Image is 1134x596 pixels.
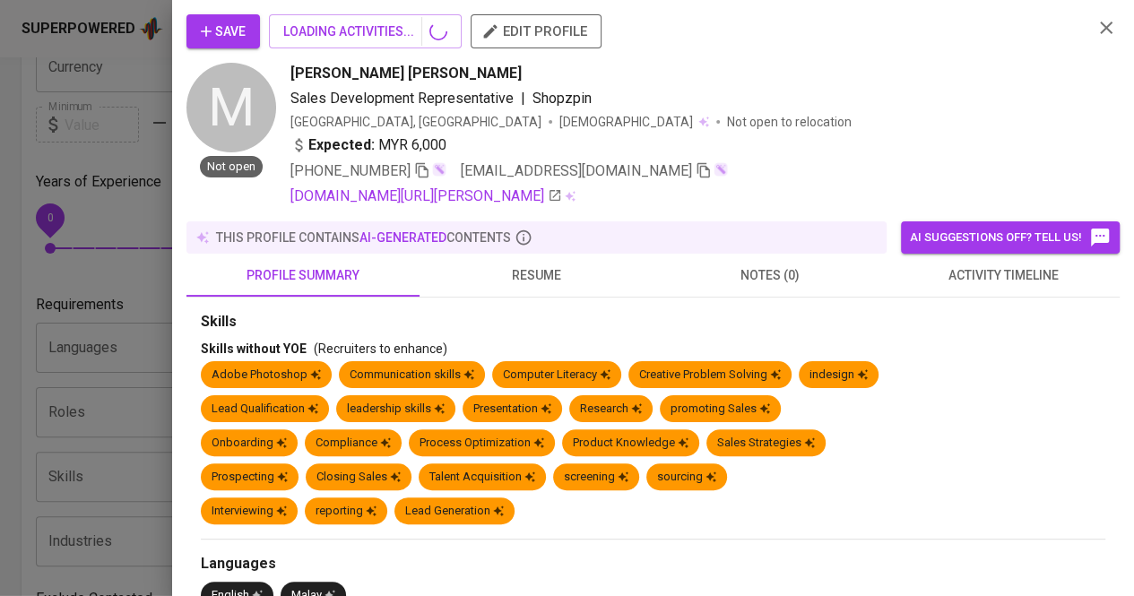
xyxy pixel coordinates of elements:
span: AI suggestions off? Tell us! [910,227,1111,248]
div: Sales Strategies [717,435,815,452]
div: Closing Sales [316,469,401,486]
p: Not open to relocation [727,113,852,131]
span: notes (0) [664,264,876,287]
span: Sales Development Representative [290,90,514,107]
div: indesign [809,367,868,384]
span: AI-generated [359,230,446,245]
div: MYR 6,000 [290,134,446,156]
b: Expected: [308,134,375,156]
div: screening [564,469,628,486]
span: Skills without YOE [201,341,307,356]
div: Adobe Photoshop [212,367,321,384]
div: M [186,63,276,152]
div: Communication skills [350,367,474,384]
span: LOADING ACTIVITIES... [283,21,447,43]
button: Save [186,14,260,48]
span: [DEMOGRAPHIC_DATA] [559,113,696,131]
a: edit profile [471,23,602,38]
div: Interviewing [212,503,287,520]
a: [DOMAIN_NAME][URL][PERSON_NAME] [290,186,562,207]
div: Product Knowledge [573,435,688,452]
div: Talent Acquisition [429,469,535,486]
button: edit profile [471,14,602,48]
div: Creative Problem Solving [639,367,781,384]
img: magic_wand.svg [432,162,446,177]
span: [PERSON_NAME] [PERSON_NAME] [290,63,522,84]
div: Lead Qualification [212,401,318,418]
span: edit profile [485,20,587,43]
button: LOADING ACTIVITIES... [269,14,462,48]
span: (Recruiters to enhance) [314,341,447,356]
span: activity timeline [897,264,1109,287]
div: leadership skills [347,401,445,418]
span: [PHONE_NUMBER] [290,162,411,179]
span: resume [430,264,642,287]
div: Prospecting [212,469,288,486]
div: reporting [316,503,377,520]
img: magic_wand.svg [714,162,728,177]
div: [GEOGRAPHIC_DATA], [GEOGRAPHIC_DATA] [290,113,541,131]
div: Skills [201,312,1105,333]
div: Research [580,401,642,418]
button: AI suggestions off? Tell us! [901,221,1120,254]
span: Save [201,21,246,43]
span: profile summary [197,264,409,287]
div: Compliance [316,435,391,452]
div: Presentation [473,401,551,418]
div: Computer Literacy [503,367,610,384]
div: Lead Generation [405,503,504,520]
div: Process Optimization [420,435,544,452]
p: this profile contains contents [216,229,511,246]
span: Not open [200,159,263,176]
span: | [521,88,525,109]
div: sourcing [657,469,716,486]
div: promoting Sales [671,401,770,418]
span: Shopzpin [532,90,592,107]
div: Languages [201,554,1105,574]
span: [EMAIL_ADDRESS][DOMAIN_NAME] [461,162,692,179]
div: Onboarding [212,435,287,452]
